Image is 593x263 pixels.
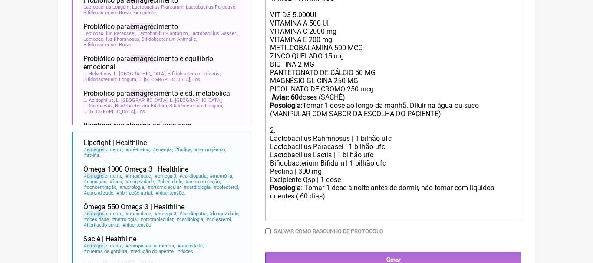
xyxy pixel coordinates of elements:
[116,190,153,196] span: fibrilação atrial
[209,173,234,179] span: memória
[130,23,153,31] span: emagre
[270,184,301,192] strong: Posologia
[83,139,147,147] span: Lipofight | Healthline
[206,217,232,222] span: colesterol
[83,217,110,222] span: obesidade
[270,68,517,134] div: PANTETONATO DE CÁLCIO 50 MG MAGNÉSIO GLICINA 250 MG PICOLINATO DE CROMO 250 mcg doses (SACHÊ) Tom...
[83,249,128,254] span: queima de gordura
[132,4,184,10] span: Lactobacilus Plantarum
[112,217,138,222] span: nutrologia
[179,173,208,179] span: cardiopatia
[83,4,131,10] span: Lactobacilus Longum
[272,93,299,101] strong: Aviar: 60
[125,173,152,179] span: imunidade
[170,97,222,103] span: L. [GEOGRAPHIC_DATA]
[130,89,153,97] span: emagre
[133,10,157,16] span: Excipiente
[130,55,153,63] span: emagre
[83,42,132,48] span: Bifidobacterium Breve
[155,190,185,196] span: hipertensão
[190,31,238,36] span: Lactobacillus Gasseri
[83,243,124,249] span: cimento
[83,77,137,82] span: Bifidobacterium Longum
[83,55,244,71] span: Probiótico para cimento e equilíbrio emocional
[130,249,175,254] span: redução do apetite
[83,235,136,243] span: Saciê | Healthline
[125,147,151,153] span: pré-treino
[183,185,212,190] span: cardiologia
[125,243,175,249] span: compulsão alimentar
[116,97,168,103] span: L. [GEOGRAPHIC_DATA]
[114,71,166,77] span: L. [GEOGRAPHIC_DATA]
[83,222,121,228] span: fibrilação atrial
[152,147,173,153] span: energia
[154,211,177,217] span: omega 3
[83,147,124,153] span: cimento
[270,60,517,68] div: BIOTINA 2 MG
[176,217,204,222] span: cardiologia
[194,147,226,153] span: termogênico
[270,184,517,218] div: : Tomar 1 dose à noite antes de dormir, não tomar com líquidos quentes ㅤ( 60 dias)
[83,173,124,179] span: cimento
[209,211,240,217] span: longevidade
[119,185,145,190] span: nutrologia
[83,103,114,109] span: L Rhamnosus
[83,203,184,211] span: Ômega 550 Omega 3 | Healthline
[270,134,517,143] div: Lactobacillus Rahmnosus | 1 bilhão ufc
[83,36,140,42] span: Lactobacillus Rhamnosus
[83,179,108,185] span: cognição
[83,97,115,103] span: L. Acidophilus
[142,36,197,42] span: Bifidobacterium Animalle
[138,77,191,82] span: L. [GEOGRAPHIC_DATA]
[185,179,221,185] span: neuroproteção
[115,103,168,109] span: Bifidobacterium Bifidum
[147,185,181,190] span: ortomolecular
[87,173,105,179] span: emagre
[83,10,132,16] span: Bifidobacterium Breve
[83,23,178,31] span: Probiótico para cimento
[175,147,193,153] span: fadiga
[83,165,188,173] span: Ômega 1000 Omega 3 | Healthline
[83,211,124,217] span: cimento
[186,4,237,10] span: Lactobacilus Paracasei
[122,222,153,228] span: hipertensão
[270,101,303,110] strong: Posologia:
[137,109,146,114] span: Fos
[154,173,177,179] span: omega 3
[270,167,517,175] div: Pectina | 300 mg
[270,143,517,151] div: Lactobacillus Paracasei | 1 bilhão ufc
[179,211,208,217] span: cardiopatia
[213,185,240,190] span: colesterol
[139,217,174,222] span: ortomolecular
[168,71,221,77] span: Bifidobacterium Infantis
[176,249,194,254] span: doces
[274,228,383,234] label: Salvar como rascunho de Protocolo
[83,109,136,114] span: L. [GEOGRAPHIC_DATA]
[192,77,201,82] span: Fos
[177,243,204,249] span: saciedade
[83,121,234,138] span: Bombom sacietógeno noturno com [MEDICAL_DATA]
[157,179,184,185] span: obesidade
[169,103,223,109] span: Bifidobacterium Longum
[87,147,105,153] span: emagre
[125,211,152,217] span: imunidade
[83,71,112,77] span: L. Helveticus
[138,31,189,36] span: Lactobacillu Plantarum
[270,175,517,184] div: Excipiente Qsp | 1 dose
[87,211,105,217] span: emagre
[270,159,517,167] div: Bifidobacterium Bifidum | 1 bilhão ufc
[270,151,517,159] div: Lactobacillus Lactis | 1 bilhão ufc
[83,31,136,36] span: Lactobacillus Paracasei
[83,89,230,97] span: Probiótico para cimento e sd. metabólica
[83,190,115,196] span: aprendizado
[83,185,118,190] span: concentração
[125,179,155,185] span: longevidade
[109,179,123,185] span: foco
[87,243,105,249] span: emagre
[83,153,101,158] span: atleta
